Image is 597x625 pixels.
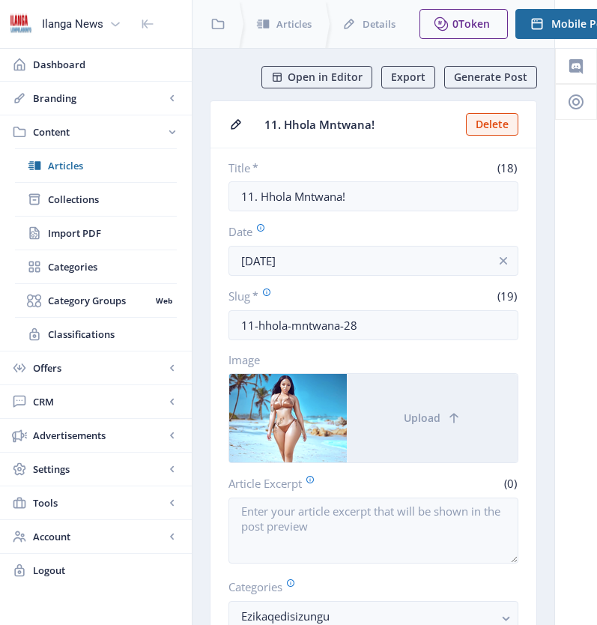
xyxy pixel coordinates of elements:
[228,310,518,340] input: this-is-how-a-slug-looks-like
[33,428,165,443] span: Advertisements
[48,259,177,274] span: Categories
[48,192,177,207] span: Collections
[48,158,177,173] span: Articles
[15,250,177,283] a: Categories
[33,91,165,106] span: Branding
[347,374,518,462] button: Upload
[419,9,508,39] button: 0Token
[15,217,177,250] a: Import PDF
[48,327,177,342] span: Classifications
[33,462,165,477] span: Settings
[33,57,180,72] span: Dashboard
[458,16,490,31] span: Token
[48,226,177,241] span: Import PDF
[33,529,165,544] span: Account
[391,71,425,83] span: Export
[228,288,368,304] label: Slug
[15,149,177,182] a: Articles
[48,293,151,308] span: Category Groups
[444,66,537,88] button: Generate Post
[276,16,312,31] span: Articles
[466,113,518,136] button: Delete
[33,563,180,578] span: Logout
[228,352,506,367] label: Image
[9,12,33,36] img: 6e32966d-d278-493e-af78-9af65f0c2223.png
[495,289,518,304] span: (19)
[495,160,518,175] span: (18)
[502,476,518,491] span: (0)
[33,124,165,139] span: Content
[404,412,440,424] span: Upload
[228,181,518,211] input: Type Article Title ...
[15,284,177,317] a: Category GroupsWeb
[363,16,396,31] span: Details
[264,117,457,133] span: 11. Hhola Mntwana!
[33,394,165,409] span: CRM
[151,293,177,308] nb-badge: Web
[381,66,435,88] button: Export
[496,253,511,268] nb-icon: info
[228,246,518,276] input: Publishing Date
[454,71,527,83] span: Generate Post
[228,475,368,492] label: Article Excerpt
[15,183,177,216] a: Collections
[488,246,518,276] button: info
[33,360,165,375] span: Offers
[33,495,165,510] span: Tools
[261,66,372,88] button: Open in Editor
[288,71,363,83] span: Open in Editor
[228,223,506,240] label: Date
[15,318,177,351] a: Classifications
[42,7,103,40] div: Ilanga News
[228,160,368,175] label: Title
